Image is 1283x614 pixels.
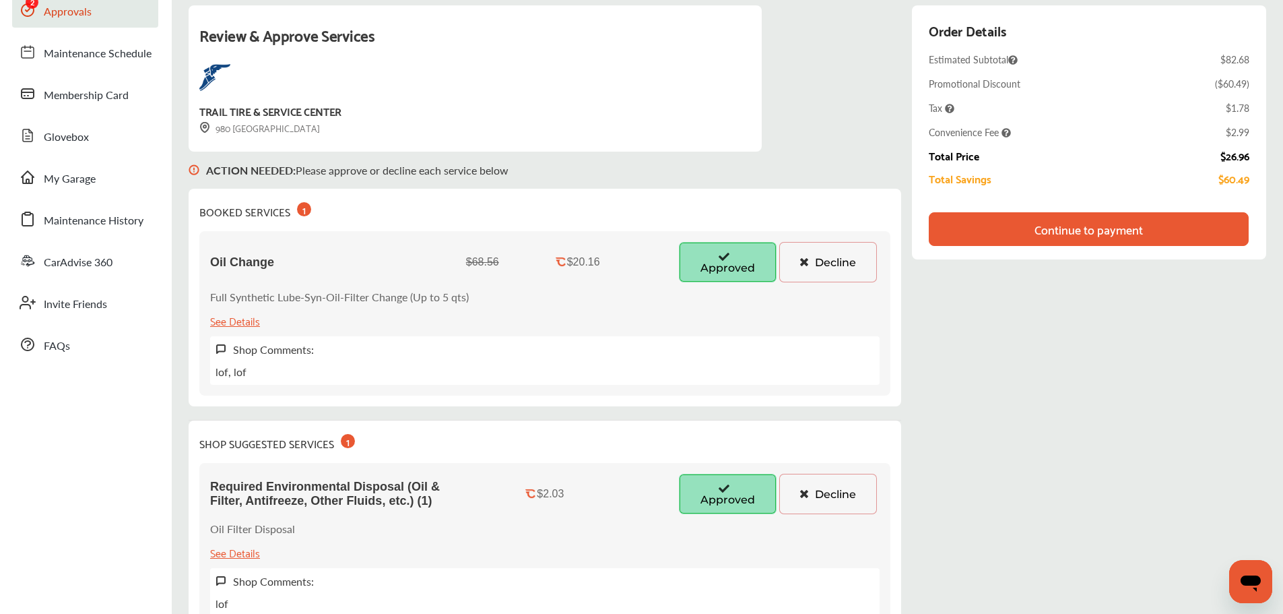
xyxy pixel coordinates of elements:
p: Please approve or decline each service below [206,162,508,178]
button: Decline [779,242,877,282]
a: My Garage [12,160,158,195]
iframe: Button to launch messaging window [1229,560,1272,603]
div: Promotional Discount [929,77,1020,90]
a: Maintenance Schedule [12,34,158,69]
span: Tax [929,101,954,115]
a: Invite Friends [12,285,158,320]
span: Maintenance History [44,212,143,230]
div: 980 [GEOGRAPHIC_DATA] [199,120,320,135]
div: SHOP SUGGESTED SERVICES [199,431,355,452]
span: Invite Friends [44,296,107,313]
span: Maintenance Schedule [44,45,152,63]
div: $2.99 [1226,125,1249,139]
span: FAQs [44,338,70,355]
span: Membership Card [44,87,129,104]
a: FAQs [12,327,158,362]
a: Glovebox [12,118,158,153]
div: TRAIL TIRE & SERVICE CENTER [199,102,341,120]
span: Oil Change [210,255,274,270]
span: Glovebox [44,129,89,146]
a: Membership Card [12,76,158,111]
div: $20.16 [567,256,600,268]
label: Shop Comments: [233,574,314,589]
span: Approvals [44,3,92,21]
span: My Garage [44,171,96,188]
div: Review & Approve Services [199,22,751,64]
div: $60.49 [1218,173,1249,185]
a: CarAdvise 360 [12,243,158,278]
span: Required Environmental Disposal (Oil & Filter, Antifreeze, Other Fluids, etc.) (1) [210,480,473,508]
div: ( $60.49 ) [1215,77,1249,90]
b: ACTION NEEDED : [206,162,296,178]
div: $82.68 [1220,53,1249,66]
img: svg+xml;base64,PHN2ZyB3aWR0aD0iMTYiIGhlaWdodD0iMTciIHZpZXdCb3g9IjAgMCAxNiAxNyIgZmlsbD0ibm9uZSIgeG... [189,152,199,189]
p: lof, lof [216,364,246,379]
div: $68.56 [466,256,499,268]
div: See Details [210,311,260,330]
div: 1 [297,202,311,216]
button: Approved [679,474,777,514]
div: BOOKED SERVICES [199,199,311,220]
img: svg+xml;base64,PHN2ZyB3aWR0aD0iMTYiIGhlaWdodD0iMTciIHZpZXdCb3g9IjAgMCAxNiAxNyIgZmlsbD0ibm9uZSIgeG... [216,576,226,587]
p: Oil Filter Disposal [210,521,295,536]
span: Estimated Subtotal [929,53,1018,66]
a: Maintenance History [12,202,158,237]
div: Continue to payment [1034,222,1143,236]
img: svg+xml;base64,PHN2ZyB3aWR0aD0iMTYiIGhlaWdodD0iMTciIHZpZXdCb3g9IjAgMCAxNiAxNyIgZmlsbD0ibm9uZSIgeG... [199,122,210,133]
p: lof [216,596,228,611]
div: $26.96 [1220,150,1249,162]
div: Total Savings [929,173,991,185]
div: $2.03 [537,488,564,500]
button: Decline [779,474,877,514]
img: svg+xml;base64,PHN2ZyB3aWR0aD0iMTYiIGhlaWdodD0iMTciIHZpZXdCb3g9IjAgMCAxNiAxNyIgZmlsbD0ibm9uZSIgeG... [216,344,226,355]
label: Shop Comments: [233,342,314,357]
p: Full Synthetic Lube-Syn-Oil-Filter Change (Up to 5 qts) [210,289,469,305]
div: Total Price [929,150,979,162]
div: Order Details [929,19,1006,42]
img: logo-goodyear.png [199,64,230,91]
div: See Details [210,543,260,561]
span: CarAdvise 360 [44,254,112,272]
div: 1 [341,434,355,448]
div: $1.78 [1226,101,1249,115]
button: Approved [679,242,777,282]
span: Convenience Fee [929,125,1011,139]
